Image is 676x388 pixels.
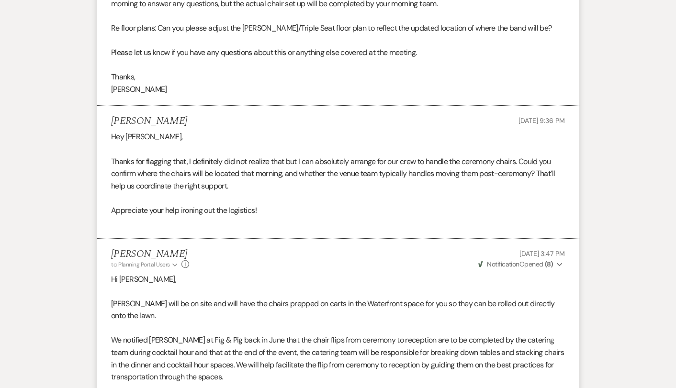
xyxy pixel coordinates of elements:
p: Hi [PERSON_NAME], [111,273,565,286]
span: [DATE] 3:47 PM [519,249,565,258]
p: [PERSON_NAME] [111,83,565,96]
p: Re floor plans: Can you please adjust the [PERSON_NAME]/Triple Seat floor plan to reflect the upd... [111,22,565,34]
h5: [PERSON_NAME] [111,115,187,127]
span: to: Planning Portal Users [111,261,170,268]
p: Hey [PERSON_NAME], [111,131,565,143]
span: [DATE] 9:36 PM [518,116,565,125]
p: Thanks, [111,71,565,83]
strong: ( 8 ) [545,260,553,268]
h5: [PERSON_NAME] [111,248,189,260]
button: NotificationOpened (8) [477,259,565,269]
span: Notification [487,260,519,268]
p: Please let us know if you have any questions about this or anything else covered at the meeting. [111,46,565,59]
span: Opened [478,260,553,268]
p: Appreciate your help ironing out the logistics! [111,204,565,217]
p: [PERSON_NAME] will be on site and will have the chairs prepped on carts in the Waterfront space f... [111,298,565,322]
button: to: Planning Portal Users [111,260,179,269]
p: Thanks for flagging that, I definitely did not realize that but I can absolutely arrange for our ... [111,155,565,192]
p: We notified [PERSON_NAME] at Fig & Pig back in June that the chair flips from ceremony to recepti... [111,334,565,383]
